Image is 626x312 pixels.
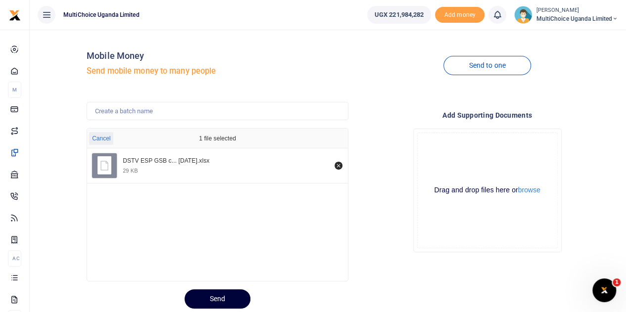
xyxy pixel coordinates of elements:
[8,82,21,98] li: M
[363,6,435,24] li: Wallet ballance
[375,10,424,20] span: UGX 221,984,282
[518,186,540,193] button: browse
[89,132,113,145] button: Cancel
[592,278,616,302] iframe: Intercom live chat
[87,50,348,61] h4: Mobile Money
[87,128,348,281] div: File Uploader
[185,289,250,309] button: Send
[435,7,484,23] li: Toup your wallet
[367,6,432,24] a: UGX 221,984,282
[87,66,348,76] h5: Send mobile money to many people
[613,278,621,286] span: 1
[123,157,329,165] div: DSTV ESP GSB commissions July 25.xlsx
[435,7,484,23] span: Add money
[536,6,618,15] small: [PERSON_NAME]
[413,129,562,252] div: File Uploader
[123,167,138,174] div: 29 KB
[514,6,532,24] img: profile-user
[176,129,260,148] div: 1 file selected
[9,9,21,21] img: logo-small
[9,11,21,18] a: logo-small logo-large logo-large
[435,10,484,18] a: Add money
[418,185,557,195] div: Drag and drop files here or
[514,6,618,24] a: profile-user [PERSON_NAME] MultiChoice Uganda Limited
[356,110,618,121] h4: Add supporting Documents
[8,250,21,267] li: Ac
[87,102,348,121] input: Create a batch name
[443,56,530,75] a: Send to one
[59,10,144,19] span: MultiChoice Uganda Limited
[333,160,344,171] button: Remove file
[536,14,618,23] span: MultiChoice Uganda Limited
